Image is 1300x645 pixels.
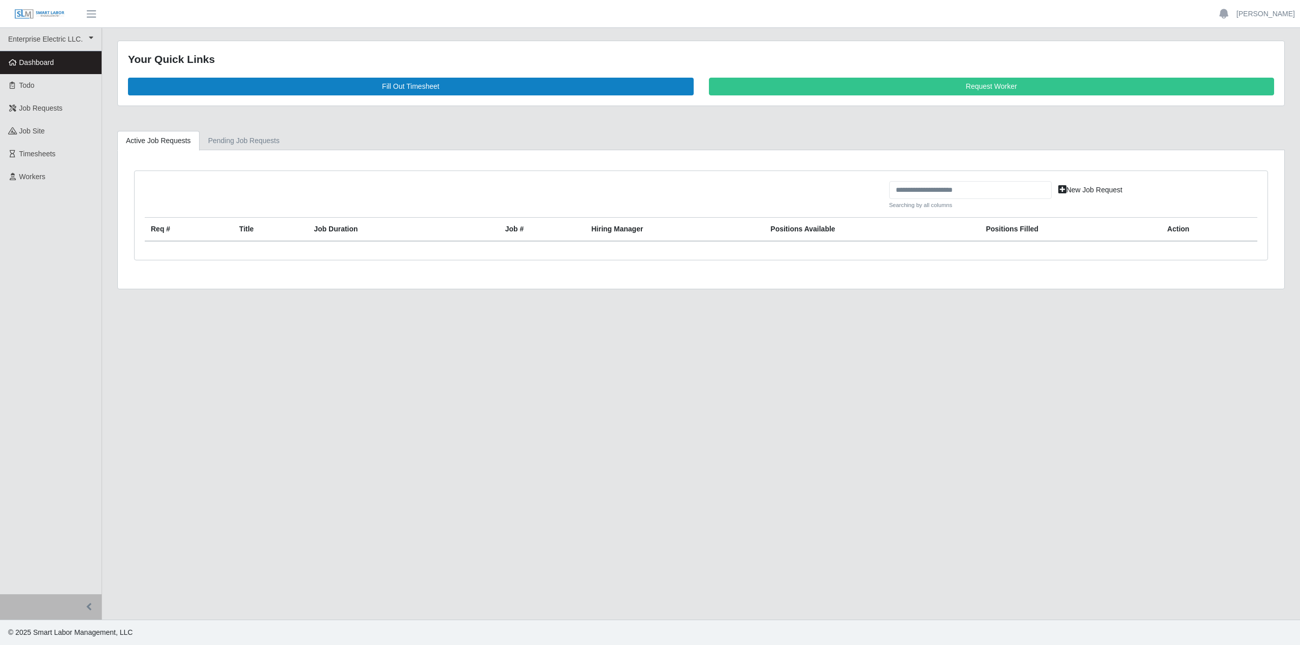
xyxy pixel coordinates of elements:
[1237,9,1295,19] a: [PERSON_NAME]
[145,218,233,242] th: Req #
[585,218,764,242] th: Hiring Manager
[117,131,200,151] a: Active Job Requests
[19,173,46,181] span: Workers
[308,218,465,242] th: Job Duration
[19,150,56,158] span: Timesheets
[980,218,1161,242] th: Positions Filled
[14,9,65,20] img: SLM Logo
[233,218,308,242] th: Title
[889,201,1052,210] small: Searching by all columns
[709,78,1275,95] a: Request Worker
[19,127,45,135] span: job site
[764,218,980,242] th: Positions Available
[19,104,63,112] span: Job Requests
[499,218,586,242] th: Job #
[1052,181,1129,199] a: New Job Request
[200,131,288,151] a: Pending Job Requests
[19,81,35,89] span: Todo
[1161,218,1257,242] th: Action
[128,78,694,95] a: Fill Out Timesheet
[8,628,133,636] span: © 2025 Smart Labor Management, LLC
[128,51,1274,67] div: Your Quick Links
[19,58,54,66] span: Dashboard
